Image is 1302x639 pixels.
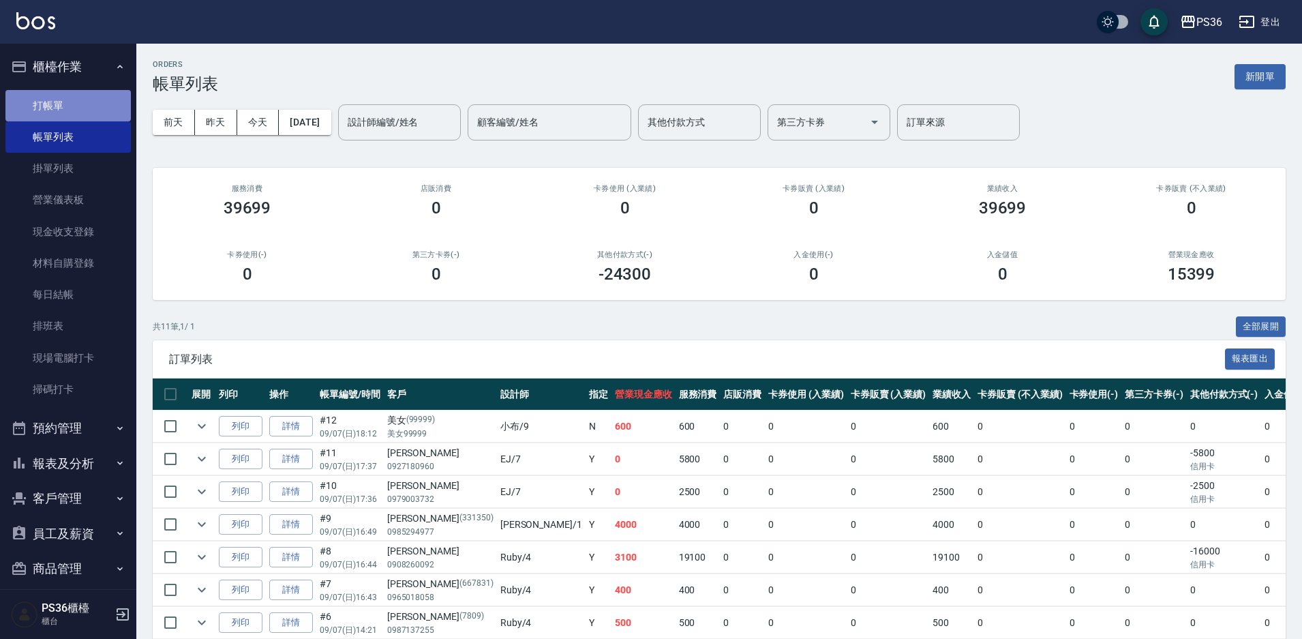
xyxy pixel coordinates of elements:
a: 掛單列表 [5,153,131,184]
td: 4000 [676,509,721,541]
button: 列印 [219,612,262,634]
td: 0 [1066,509,1122,541]
a: 現場電腦打卡 [5,342,131,374]
td: 0 [847,411,930,443]
h2: 卡券使用(-) [169,250,325,259]
td: 0 [720,509,765,541]
a: 詳情 [269,481,313,503]
p: 信用卡 [1190,460,1258,473]
div: 美女 [387,413,494,428]
div: [PERSON_NAME] [387,577,494,591]
th: 服務消費 [676,378,721,411]
h3: 0 [809,198,819,218]
th: 設計師 [497,378,586,411]
td: 0 [847,574,930,606]
th: 指定 [586,378,611,411]
button: expand row [192,547,212,567]
td: Y [586,476,611,508]
td: 0 [974,509,1065,541]
td: 400 [611,574,676,606]
button: 列印 [219,449,262,470]
td: #10 [316,476,384,508]
td: 0 [765,607,847,639]
a: 報表匯出 [1225,352,1275,365]
td: 0 [1121,411,1187,443]
td: Y [586,509,611,541]
td: 0 [720,607,765,639]
p: 09/07 (日) 16:49 [320,526,380,538]
a: 材料自購登錄 [5,248,131,279]
button: 昨天 [195,110,237,135]
th: 列印 [215,378,266,411]
button: 報表及分析 [5,446,131,481]
button: PS36 [1175,8,1228,36]
td: 0 [847,541,930,574]
td: 2500 [676,476,721,508]
th: 卡券使用 (入業績) [765,378,847,411]
button: expand row [192,449,212,469]
th: 營業現金應收 [611,378,676,411]
td: 600 [929,411,974,443]
h3: 0 [809,265,819,284]
td: 0 [847,607,930,639]
td: 5800 [929,443,974,475]
td: #8 [316,541,384,574]
div: [PERSON_NAME] [387,544,494,559]
button: [DATE] [279,110,331,135]
td: 0 [847,443,930,475]
td: 0 [1066,541,1122,574]
td: 0 [611,476,676,508]
td: 0 [1066,476,1122,508]
div: [PERSON_NAME] [387,446,494,460]
td: 400 [676,574,721,606]
div: [PERSON_NAME] [387,479,494,493]
td: Ruby /4 [497,607,586,639]
span: 訂單列表 [169,353,1225,366]
button: save [1140,8,1168,35]
a: 掃碼打卡 [5,374,131,405]
button: expand row [192,514,212,535]
p: 09/07 (日) 17:37 [320,460,380,473]
th: 店販消費 [720,378,765,411]
p: 櫃台 [42,615,111,627]
a: 排班表 [5,310,131,342]
td: 0 [1187,607,1262,639]
td: [PERSON_NAME] /1 [497,509,586,541]
td: -5800 [1187,443,1262,475]
button: Open [864,111,885,133]
td: 0 [1121,574,1187,606]
td: 19100 [676,541,721,574]
td: -16000 [1187,541,1262,574]
th: 展開 [188,378,215,411]
button: 登出 [1233,10,1286,35]
td: 5800 [676,443,721,475]
button: 商品管理 [5,551,131,586]
p: 09/07 (日) 16:43 [320,591,380,604]
button: expand row [192,481,212,502]
h3: 帳單列表 [153,74,218,93]
button: 報表匯出 [1225,348,1275,370]
p: 0979003732 [387,493,494,505]
img: Logo [16,12,55,29]
td: 500 [929,607,974,639]
h3: 0 [432,265,441,284]
td: 3100 [611,541,676,574]
th: 卡券販賣 (不入業績) [974,378,1065,411]
h3: 0 [1187,198,1196,218]
td: 0 [1066,411,1122,443]
td: 0 [720,476,765,508]
p: 美女99999 [387,428,494,440]
td: 2500 [929,476,974,508]
h5: PS36櫃檯 [42,601,111,615]
button: 資料設定 [5,586,131,622]
td: 0 [1121,509,1187,541]
td: 0 [974,574,1065,606]
h2: 營業現金應收 [1113,250,1269,259]
button: 全部展開 [1236,316,1286,338]
div: [PERSON_NAME] [387,511,494,526]
td: 0 [720,443,765,475]
td: 0 [1187,411,1262,443]
th: 卡券販賣 (入業績) [847,378,930,411]
td: Y [586,574,611,606]
td: 0 [1066,443,1122,475]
